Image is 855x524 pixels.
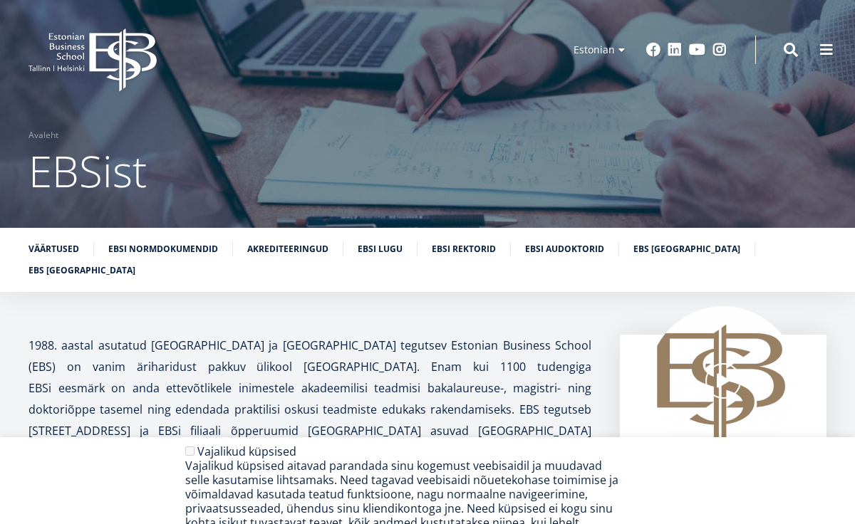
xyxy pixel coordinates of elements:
[668,43,682,57] a: Linkedin
[712,43,727,57] a: Instagram
[358,242,403,256] a: EBSi lugu
[689,43,705,57] a: Youtube
[247,242,328,256] a: Akrediteeringud
[28,335,591,463] p: 1988. aastal asutatud [GEOGRAPHIC_DATA] ja [GEOGRAPHIC_DATA] tegutsev Estonian Business School (E...
[28,263,135,278] a: EBS [GEOGRAPHIC_DATA]
[633,242,740,256] a: EBS [GEOGRAPHIC_DATA]
[28,128,58,142] a: Avaleht
[28,242,79,256] a: Väärtused
[28,142,147,200] span: EBSist
[108,242,218,256] a: EBSi normdokumendid
[432,242,496,256] a: EBSi rektorid
[197,444,296,459] label: Vajalikud küpsised
[646,43,660,57] a: Facebook
[525,242,604,256] a: EBSi audoktorid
